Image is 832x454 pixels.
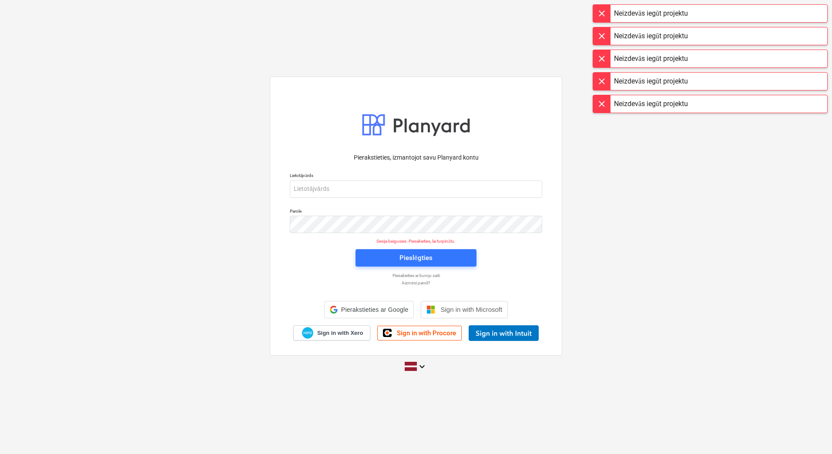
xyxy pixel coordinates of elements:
span: Sign in with Xero [317,329,363,337]
div: Neizdevās iegūt projektu [614,53,688,64]
img: Microsoft logo [426,305,435,314]
img: Xero logo [302,327,313,339]
a: Piesakieties ar burvju saiti [285,273,547,278]
i: keyboard_arrow_down [417,361,427,372]
div: Pierakstieties ar Google [324,301,414,318]
a: Aizmirsi paroli? [285,280,547,286]
span: Pierakstieties ar Google [341,306,409,313]
div: Neizdevās iegūt projektu [614,31,688,41]
div: Neizdevās iegūt projektu [614,99,688,109]
div: Neizdevās iegūt projektu [614,76,688,87]
span: Sign in with Procore [397,329,456,337]
button: Pieslēgties [356,249,476,267]
a: Sign in with Procore [377,326,462,340]
span: Sign in with Microsoft [440,306,502,313]
p: Parole [290,208,542,216]
div: Neizdevās iegūt projektu [614,8,688,19]
a: Sign in with Xero [293,325,371,340]
p: Sesija beigusies. Piesakieties, lai turpinātu. [285,238,547,244]
p: Lietotājvārds [290,173,542,180]
div: Pieslēgties [399,252,433,264]
p: Pierakstieties, izmantojot savu Planyard kontu [290,153,542,162]
input: Lietotājvārds [290,180,542,198]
